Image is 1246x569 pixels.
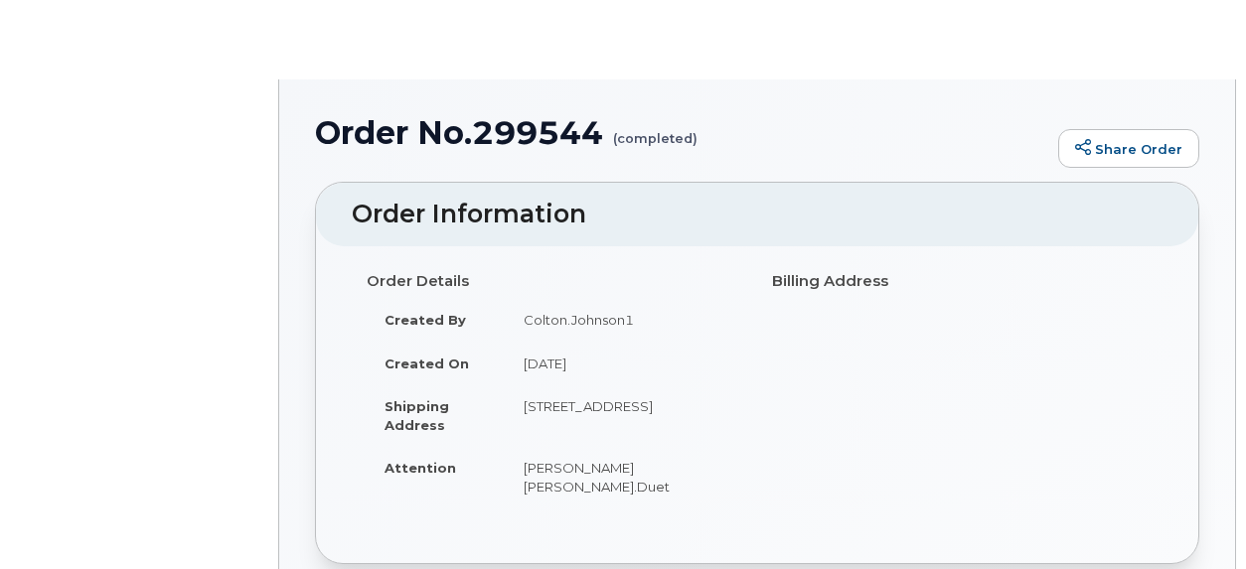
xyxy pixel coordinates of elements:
strong: Attention [385,460,456,476]
td: [STREET_ADDRESS] [506,384,742,446]
small: (completed) [613,115,698,146]
h1: Order No.299544 [315,115,1048,150]
td: Colton.Johnson1 [506,298,742,342]
strong: Shipping Address [385,398,449,433]
strong: Created On [385,356,469,371]
h2: Order Information [352,201,1163,228]
td: [DATE] [506,342,742,385]
h4: Order Details [367,273,742,290]
strong: Created By [385,312,466,328]
td: [PERSON_NAME] [PERSON_NAME].Duet [506,446,742,507]
h4: Billing Address [772,273,1148,290]
a: Share Order [1058,129,1199,169]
